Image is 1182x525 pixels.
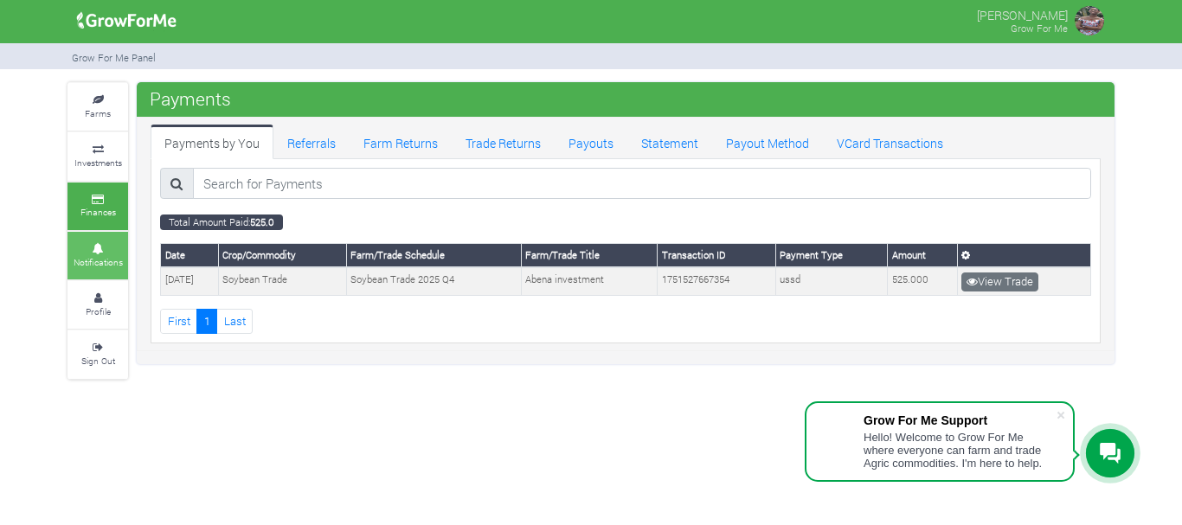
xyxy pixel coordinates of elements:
[864,431,1056,470] div: Hello! Welcome to Grow For Me where everyone can farm and trade Agric commodities. I'm here to help.
[160,309,1091,334] nav: Page Navigation
[67,132,128,180] a: Investments
[775,267,887,295] td: ussd
[67,281,128,329] a: Profile
[346,267,521,295] td: Soybean Trade 2025 Q4
[555,125,627,159] a: Payouts
[712,125,823,159] a: Payout Method
[218,244,346,267] th: Crop/Commodity
[67,83,128,131] a: Farms
[977,3,1068,24] p: [PERSON_NAME]
[216,309,253,334] a: Last
[864,413,1056,427] div: Grow For Me Support
[145,81,235,116] span: Payments
[346,244,521,267] th: Farm/Trade Schedule
[658,267,776,295] td: 1751527667354
[350,125,452,159] a: Farm Returns
[823,125,957,159] a: VCard Transactions
[67,182,128,230] a: Finances
[67,330,128,378] a: Sign Out
[218,267,346,295] td: Soybean Trade
[80,206,116,218] small: Finances
[160,214,283,230] small: Total Amount Paid:
[151,125,273,159] a: Payments by You
[627,125,712,159] a: Statement
[193,168,1091,199] input: Search for Payments
[74,256,123,268] small: Notifications
[160,309,197,334] a: First
[86,305,111,317] small: Profile
[67,232,128,279] a: Notifications
[250,215,274,228] b: 525.0
[1011,22,1068,35] small: Grow For Me
[888,267,958,295] td: 525.000
[273,125,350,159] a: Referrals
[74,157,122,169] small: Investments
[521,267,657,295] td: Abena investment
[81,355,115,367] small: Sign Out
[161,244,219,267] th: Date
[196,309,217,334] a: 1
[961,272,1038,291] a: View Trade
[71,3,183,38] img: growforme image
[1072,3,1107,38] img: growforme image
[161,267,219,295] td: [DATE]
[888,244,958,267] th: Amount
[72,51,156,64] small: Grow For Me Panel
[452,125,555,159] a: Trade Returns
[521,244,657,267] th: Farm/Trade Title
[775,244,887,267] th: Payment Type
[658,244,776,267] th: Transaction ID
[85,107,111,119] small: Farms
